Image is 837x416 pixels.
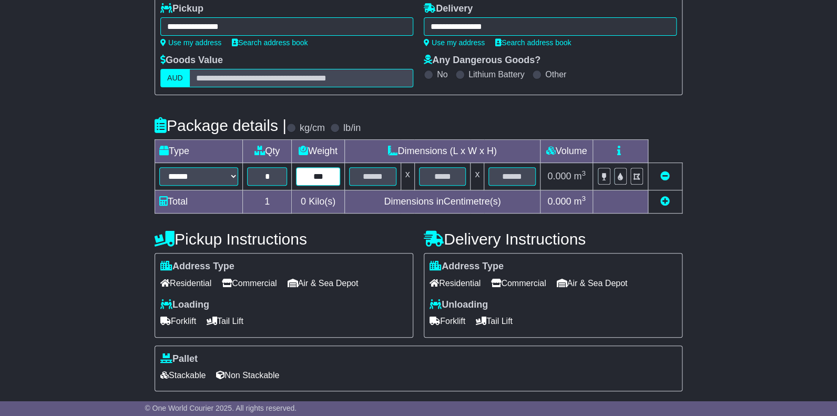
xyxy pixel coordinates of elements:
[540,140,593,163] td: Volume
[160,69,190,87] label: AUD
[145,404,297,412] span: © One World Courier 2025. All rights reserved.
[547,171,571,181] span: 0.000
[160,55,223,66] label: Goods Value
[468,69,525,79] label: Lithium Battery
[207,313,243,329] span: Tail Lift
[581,195,586,202] sup: 3
[301,196,306,207] span: 0
[437,69,447,79] label: No
[160,261,234,272] label: Address Type
[292,140,345,163] td: Weight
[430,261,504,272] label: Address Type
[424,3,473,15] label: Delivery
[222,275,277,291] span: Commercial
[300,123,325,134] label: kg/cm
[491,275,546,291] span: Commercial
[430,275,481,291] span: Residential
[424,230,682,248] h4: Delivery Instructions
[232,38,308,47] a: Search address book
[495,38,571,47] a: Search address book
[243,140,292,163] td: Qty
[581,169,586,177] sup: 3
[155,190,243,214] td: Total
[545,69,566,79] label: Other
[574,171,586,181] span: m
[292,190,345,214] td: Kilo(s)
[155,230,413,248] h4: Pickup Instructions
[424,38,485,47] a: Use my address
[160,299,209,311] label: Loading
[547,196,571,207] span: 0.000
[155,140,243,163] td: Type
[424,55,540,66] label: Any Dangerous Goods?
[160,367,206,383] span: Stackable
[216,367,279,383] span: Non Stackable
[343,123,361,134] label: lb/in
[476,313,513,329] span: Tail Lift
[243,190,292,214] td: 1
[160,353,198,365] label: Pallet
[288,275,359,291] span: Air & Sea Depot
[430,313,465,329] span: Forklift
[574,196,586,207] span: m
[430,299,488,311] label: Unloading
[660,196,670,207] a: Add new item
[160,3,203,15] label: Pickup
[471,163,484,190] td: x
[660,171,670,181] a: Remove this item
[401,163,414,190] td: x
[160,275,211,291] span: Residential
[155,117,287,134] h4: Package details |
[557,275,628,291] span: Air & Sea Depot
[344,140,540,163] td: Dimensions (L x W x H)
[160,38,221,47] a: Use my address
[344,190,540,214] td: Dimensions in Centimetre(s)
[160,313,196,329] span: Forklift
